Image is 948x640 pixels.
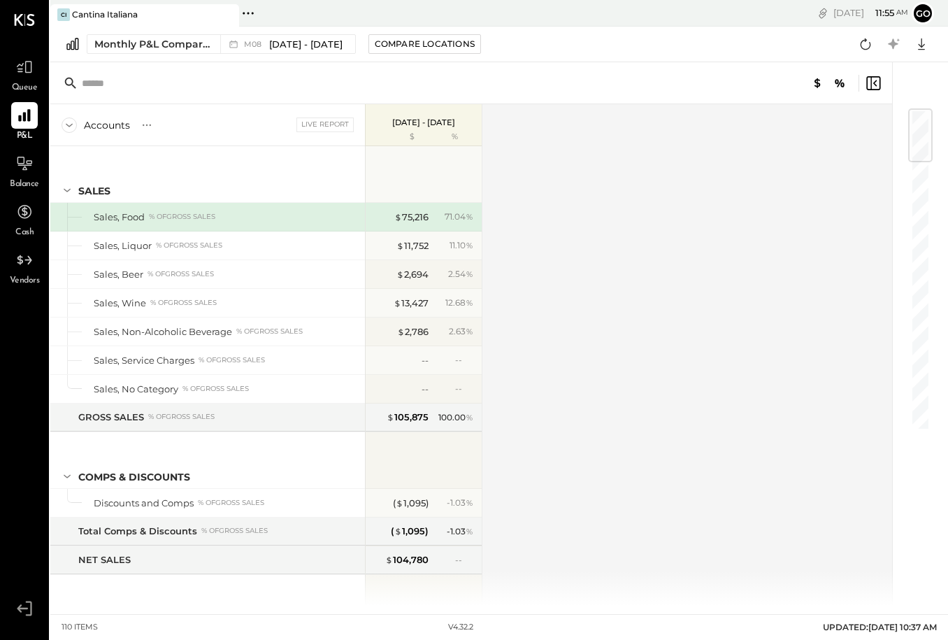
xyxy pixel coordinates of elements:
[422,383,429,396] div: --
[387,411,394,422] span: $
[199,355,265,365] div: % of GROSS SALES
[148,412,215,422] div: % of GROSS SALES
[385,553,429,567] div: 104,780
[150,298,217,308] div: % of GROSS SALES
[385,554,393,565] span: $
[455,354,473,366] div: --
[375,38,475,50] div: Compare Locations
[12,82,38,94] span: Queue
[182,384,249,394] div: % of GROSS SALES
[78,184,110,198] div: SALES
[94,211,145,224] div: Sales, Food
[387,411,429,424] div: 105,875
[394,297,401,308] span: $
[84,118,130,132] div: Accounts
[269,38,343,51] span: [DATE] - [DATE]
[296,118,354,131] div: Live Report
[466,211,473,222] span: %
[394,297,429,310] div: 13,427
[15,227,34,239] span: Cash
[448,622,473,633] div: v 4.32.2
[201,526,268,536] div: % of GROSS SALES
[94,239,152,253] div: Sales, Liquor
[466,411,473,422] span: %
[466,239,473,250] span: %
[72,8,138,20] div: Cantina Italiana
[1,247,48,287] a: Vendors
[394,211,429,224] div: 75,216
[450,239,473,252] div: 11.10
[94,497,194,510] div: Discounts and Comps
[391,525,429,538] div: ( 1,095 )
[438,411,473,424] div: 100.00
[466,497,473,508] span: %
[236,327,303,336] div: % of GROSS SALES
[396,269,404,280] span: $
[447,497,473,509] div: - 1.03
[393,497,429,510] div: ( 1,095 )
[396,240,404,251] span: $
[373,131,429,143] div: $
[466,297,473,308] span: %
[57,8,70,21] div: CI
[244,41,266,48] span: M08
[432,131,477,143] div: %
[1,150,48,191] a: Balance
[397,325,429,339] div: 2,786
[148,269,214,279] div: % of GROSS SALES
[94,383,178,396] div: Sales, No Category
[396,497,403,509] span: $
[912,2,934,24] button: go
[17,130,33,143] span: P&L
[78,470,190,484] div: Comps & Discounts
[455,554,473,566] div: --
[94,268,143,281] div: Sales, Beer
[78,525,197,538] div: Total Comps & Discounts
[94,297,146,310] div: Sales, Wine
[198,498,264,508] div: % of GROSS SALES
[94,354,194,367] div: Sales, Service Charges
[449,325,473,338] div: 2.63
[396,239,429,253] div: 11,752
[455,383,473,394] div: --
[833,6,908,20] div: [DATE]
[1,102,48,143] a: P&L
[94,325,232,339] div: Sales, Non-Alcoholic Beverage
[1,54,48,94] a: Queue
[10,178,39,191] span: Balance
[149,212,215,222] div: % of GROSS SALES
[466,525,473,536] span: %
[816,6,830,20] div: copy link
[94,37,212,51] div: Monthly P&L Comparison
[78,553,131,567] div: NET SALES
[422,354,429,367] div: --
[156,241,222,250] div: % of GROSS SALES
[823,622,937,632] span: UPDATED: [DATE] 10:37 AM
[87,34,356,54] button: Monthly P&L Comparison M08[DATE] - [DATE]
[62,622,98,633] div: 110 items
[78,411,144,424] div: GROSS SALES
[447,525,473,538] div: - 1.03
[1,199,48,239] a: Cash
[392,118,455,127] p: [DATE] - [DATE]
[368,34,481,54] button: Compare Locations
[396,268,429,281] div: 2,694
[394,525,402,536] span: $
[445,297,473,309] div: 12.68
[397,326,405,337] span: $
[466,325,473,336] span: %
[10,275,40,287] span: Vendors
[448,268,473,280] div: 2.54
[445,211,473,223] div: 71.04
[394,211,402,222] span: $
[466,268,473,279] span: %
